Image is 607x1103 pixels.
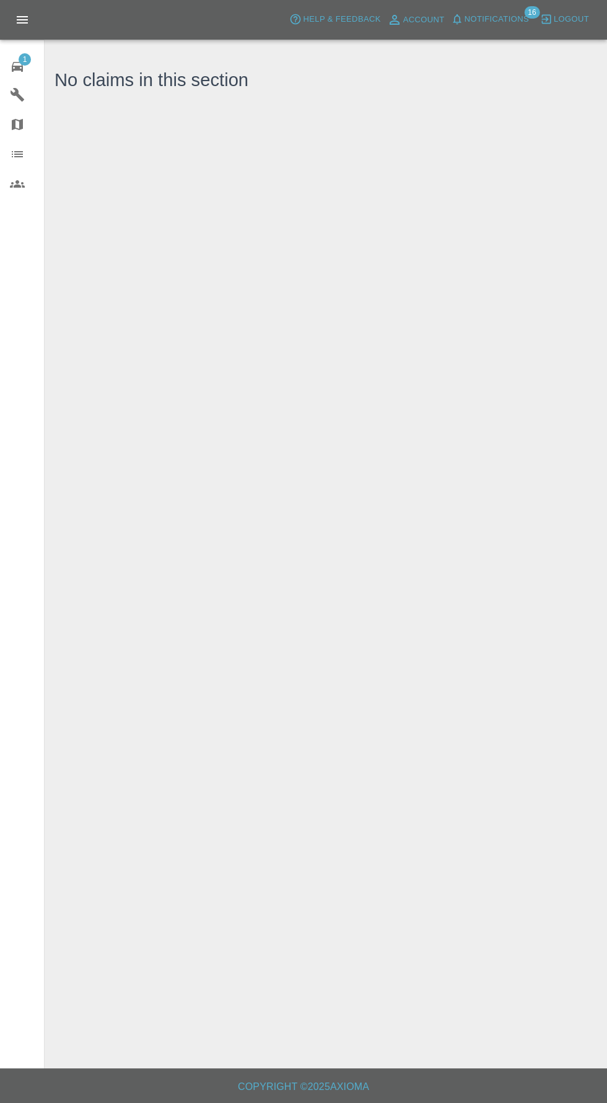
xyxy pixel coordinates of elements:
[524,6,539,19] span: 16
[55,67,248,94] h3: No claims in this section
[7,5,37,35] button: Open drawer
[448,10,532,29] button: Notifications
[403,13,445,27] span: Account
[286,10,383,29] button: Help & Feedback
[465,12,529,27] span: Notifications
[19,53,31,66] span: 1
[10,1078,597,1096] h6: Copyright © 2025 Axioma
[384,10,448,30] a: Account
[537,10,592,29] button: Logout
[303,12,380,27] span: Help & Feedback
[554,12,589,27] span: Logout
